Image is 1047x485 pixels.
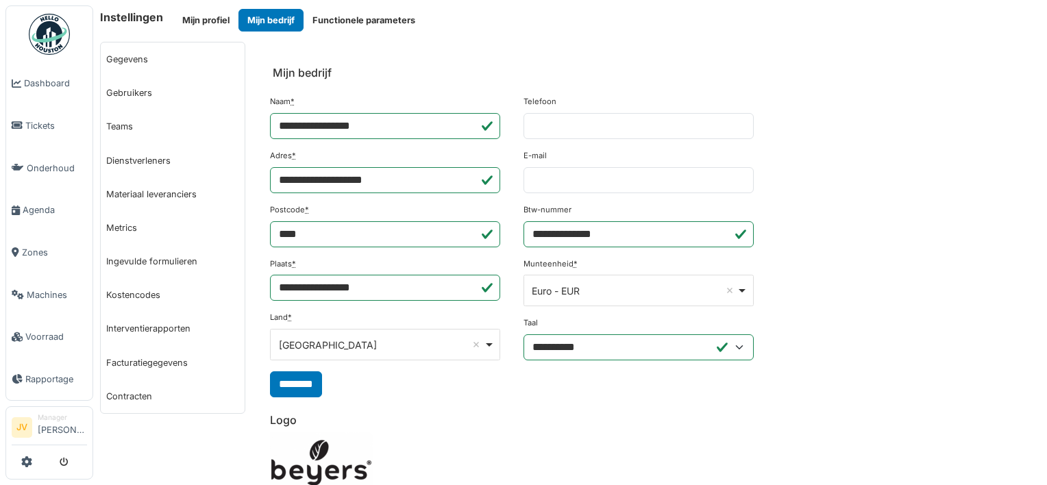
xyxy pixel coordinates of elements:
[574,259,578,269] abbr: Verplicht
[12,412,87,445] a: JV Manager[PERSON_NAME]
[270,312,292,323] label: Land
[101,380,245,413] a: Contracten
[27,162,87,175] span: Onderhoud
[523,317,538,329] label: Taal
[304,9,424,32] button: Functionele parameters
[101,312,245,345] a: Interventierapporten
[101,76,245,110] a: Gebruikers
[100,11,163,24] h6: Instellingen
[270,150,296,162] label: Adres
[101,245,245,278] a: Ingevulde formulieren
[723,284,737,297] button: Remove item: 'EUR'
[25,119,87,132] span: Tickets
[101,346,245,380] a: Facturatiegegevens
[6,62,93,105] a: Dashboard
[27,288,87,301] span: Machines
[270,414,1029,427] h6: Logo
[6,189,93,232] a: Agenda
[532,284,737,298] div: Euro - EUR
[279,338,484,352] div: [GEOGRAPHIC_DATA]
[22,246,87,259] span: Zones
[523,96,556,108] label: Telefoon
[173,9,238,32] button: Mijn profiel
[238,9,304,32] button: Mijn bedrijf
[101,211,245,245] a: Metrics
[288,312,292,322] abbr: Verplicht
[523,150,547,162] label: E-mail
[101,278,245,312] a: Kostencodes
[305,205,309,214] abbr: Verplicht
[469,338,483,351] button: Remove item: 'BE'
[6,147,93,189] a: Onderhoud
[270,258,296,270] label: Plaats
[25,330,87,343] span: Voorraad
[101,177,245,211] a: Materiaal leveranciers
[38,412,87,423] div: Manager
[29,14,70,55] img: Badge_color-CXgf-gQk.svg
[38,412,87,442] li: [PERSON_NAME]
[24,77,87,90] span: Dashboard
[292,151,296,160] abbr: Verplicht
[273,66,332,79] h6: Mijn bedrijf
[270,204,309,216] label: Postcode
[6,105,93,147] a: Tickets
[291,97,295,106] abbr: Verplicht
[12,417,32,438] li: JV
[101,42,245,76] a: Gegevens
[25,373,87,386] span: Rapportage
[270,96,295,108] label: Naam
[6,316,93,358] a: Voorraad
[6,358,93,401] a: Rapportage
[6,232,93,274] a: Zones
[292,259,296,269] abbr: Verplicht
[101,144,245,177] a: Dienstverleners
[101,110,245,143] a: Teams
[523,258,578,270] label: Munteenheid
[23,203,87,216] span: Agenda
[6,273,93,316] a: Machines
[523,204,571,216] label: Btw-nummer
